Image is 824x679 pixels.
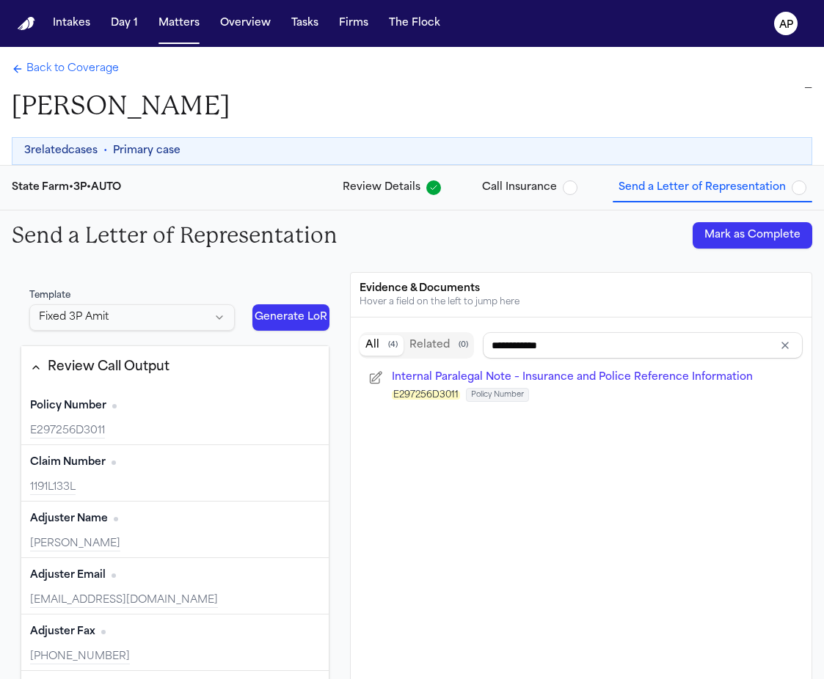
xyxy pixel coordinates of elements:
[285,10,324,37] button: Tasks
[30,399,106,414] span: Policy Number
[114,517,118,521] span: No citation
[112,404,117,408] span: No citation
[619,180,786,195] span: Send a Letter of Representation
[30,537,320,551] div: [PERSON_NAME]
[153,10,205,37] button: Matters
[30,625,95,639] span: Adjuster Fax
[482,180,557,195] span: Call Insurance
[337,175,447,201] button: Review Details
[29,304,235,331] button: Select LoR template
[12,180,121,195] div: State Farm • 3P • AUTO
[253,79,812,97] div: —
[613,175,812,201] button: Send a Letter of Representation
[360,326,803,408] div: Document browser
[392,372,753,383] span: Internal Paralegal Note – Insurance and Police Reference Information
[383,10,446,37] button: The Flock
[392,391,460,400] mark: E297256D3011
[112,573,116,578] span: No citation
[113,144,181,158] span: Primary case
[388,340,398,350] span: ( 4 )
[360,282,803,296] div: Evidence & Documents
[30,568,106,583] span: Adjuster Email
[693,222,812,249] button: Mark as Complete
[12,62,119,76] a: Back to Coverage
[30,424,320,438] div: E297256D3011
[105,10,144,37] button: Day 1
[12,222,338,249] h2: Send a Letter of Representation
[343,180,420,195] span: Review Details
[466,388,529,402] span: Policy Number
[459,340,468,350] span: ( 0 )
[775,335,795,356] button: Clear input
[112,460,116,465] span: No citation
[476,175,583,201] button: Call Insurance
[30,480,320,495] div: 1191L133L
[24,144,98,158] button: 3relatedcases
[47,10,96,37] button: Intakes
[333,10,374,37] button: Firms
[48,358,169,377] div: Review Call Output
[252,304,329,331] button: Generate LoR
[21,558,329,614] div: Adjuster Email (required)
[18,17,35,31] img: Finch Logo
[30,512,108,526] span: Adjuster Name
[21,445,329,502] div: Claim Number (required)
[360,335,404,356] button: All documents
[483,332,803,359] input: Search references
[21,614,329,671] div: Adjuster Fax (required)
[26,62,119,76] span: Back to Coverage
[404,335,474,356] button: Related documents
[18,17,35,31] a: Home
[30,650,320,664] div: [PHONE_NUMBER]
[103,144,107,158] span: •
[29,290,235,301] div: Template
[30,455,106,470] span: Claim Number
[21,389,329,445] div: Policy Number (required)
[12,89,230,122] h1: [PERSON_NAME]
[360,296,803,308] div: Hover a field on the left to jump here
[214,10,277,37] button: Overview
[392,370,753,385] button: Open Internal Paralegal Note – Insurance and Police Reference Information
[21,355,329,380] button: Review Call Output
[30,593,320,608] div: [EMAIL_ADDRESS][DOMAIN_NAME]
[21,502,329,558] div: Adjuster Name (required)
[779,20,793,30] text: AP
[101,630,106,634] span: No citation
